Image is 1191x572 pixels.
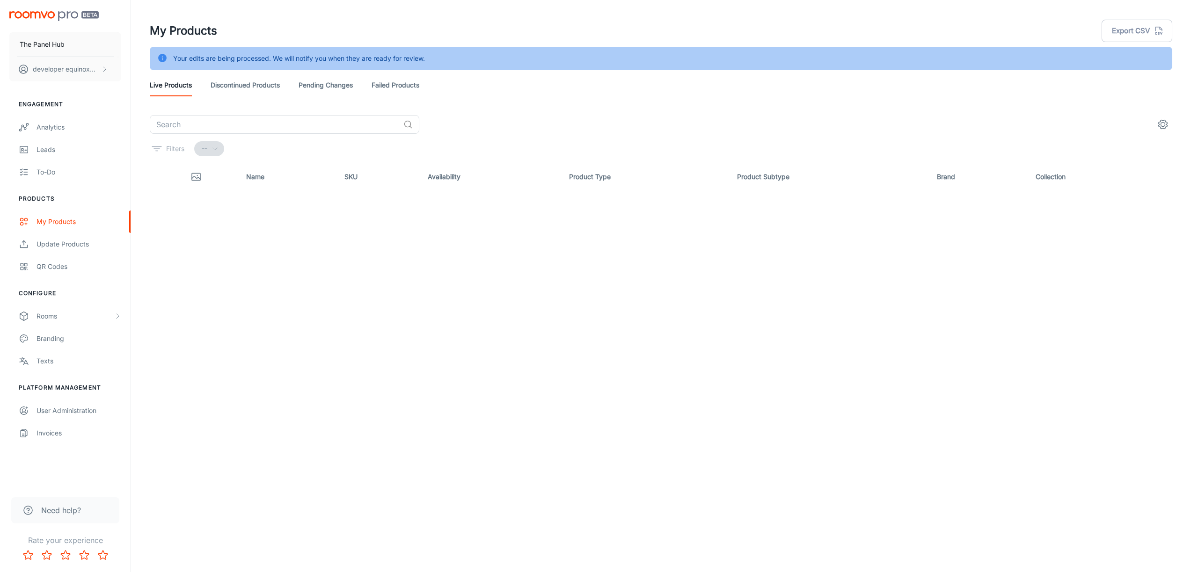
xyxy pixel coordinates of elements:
div: To-do [37,167,121,177]
button: Rate 3 star [56,546,75,565]
p: The Panel Hub [20,39,65,50]
button: settings [1154,115,1172,134]
div: Texts [37,356,121,366]
th: SKU [337,164,420,190]
span: Need help? [41,505,81,516]
img: Roomvo PRO Beta [9,11,99,21]
p: Rate your experience [7,535,123,546]
button: Rate 2 star [37,546,56,565]
div: Rooms [37,311,114,321]
button: developer equinoxcell [9,57,121,81]
th: Availability [420,164,562,190]
a: Failed Products [372,74,419,96]
a: Discontinued Products [211,74,280,96]
div: Leads [37,145,121,155]
div: Branding [37,333,121,344]
a: Pending Changes [299,74,353,96]
div: My Products [37,217,121,227]
button: Rate 4 star [75,546,94,565]
th: Collection [1028,164,1172,190]
button: Rate 5 star [94,546,112,565]
button: The Panel Hub [9,32,121,57]
th: Name [239,164,337,190]
div: Analytics [37,122,121,132]
input: Search [150,115,400,134]
div: Invoices [37,428,121,438]
svg: Thumbnail [190,171,202,182]
div: Your edits are being processed. We will notify you when they are ready for review. [173,50,425,67]
p: developer equinoxcell [33,64,99,74]
div: Update Products [37,239,121,249]
button: Export CSV [1102,20,1172,42]
div: User Administration [37,405,121,416]
button: Rate 1 star [19,546,37,565]
th: Brand [929,164,1028,190]
th: Product Subtype [730,164,929,190]
a: Live Products [150,74,192,96]
div: QR Codes [37,261,121,272]
h1: My Products [150,22,217,39]
th: Product Type [562,164,730,190]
